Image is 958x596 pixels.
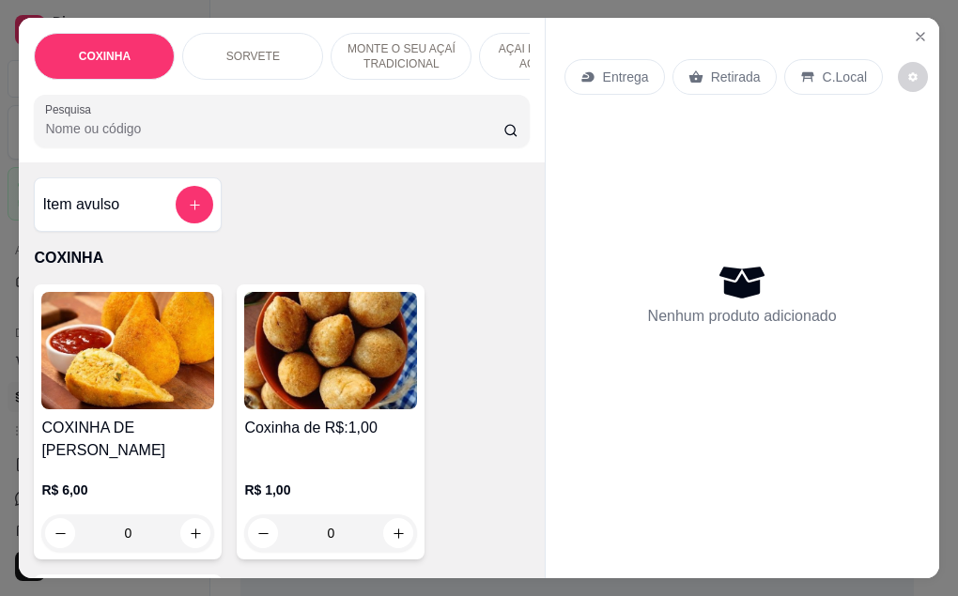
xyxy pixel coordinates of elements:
[244,481,417,499] p: R$ 1,00
[495,41,604,71] p: AÇAI PREMIUM OU AÇAI ZERO
[347,41,456,71] p: MONTE O SEU AÇAÍ TRADICIONAL
[176,186,213,223] button: add-separate-item
[603,68,649,86] p: Entrega
[898,62,928,92] button: decrease-product-quantity
[45,119,503,138] input: Pesquisa
[41,417,214,462] h4: COXINHA DE [PERSON_NAME]
[34,247,529,269] p: COXINHA
[823,68,867,86] p: C.Local
[45,101,98,117] label: Pesquisa
[383,518,413,548] button: increase-product-quantity
[244,417,417,439] h4: Coxinha de R$:1,00
[244,292,417,409] img: product-image
[905,22,935,52] button: Close
[41,481,214,499] p: R$ 6,00
[226,49,280,64] p: SORVETE
[711,68,761,86] p: Retirada
[648,305,837,328] p: Nenhum produto adicionado
[79,49,131,64] p: COXINHA
[42,193,119,216] h4: Item avulso
[41,292,214,409] img: product-image
[248,518,278,548] button: decrease-product-quantity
